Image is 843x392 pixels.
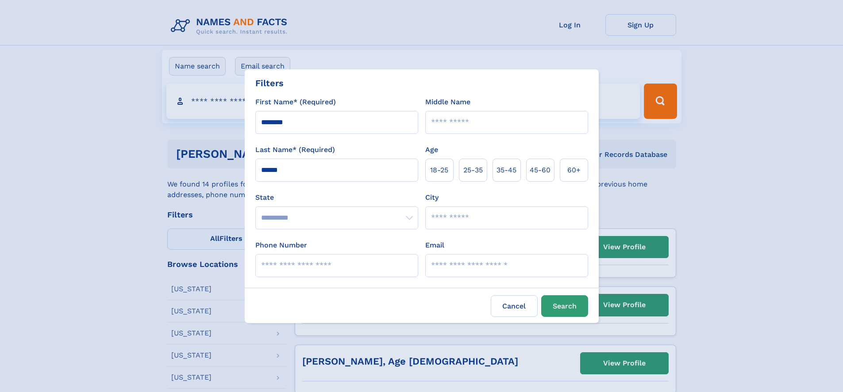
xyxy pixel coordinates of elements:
[255,192,418,203] label: State
[255,145,335,155] label: Last Name* (Required)
[425,192,439,203] label: City
[497,165,516,175] span: 35‑45
[255,240,307,251] label: Phone Number
[425,240,444,251] label: Email
[430,165,448,175] span: 18‑25
[530,165,550,175] span: 45‑60
[255,97,336,107] label: First Name* (Required)
[255,76,284,90] div: Filters
[463,165,483,175] span: 25‑35
[425,97,470,107] label: Middle Name
[491,295,538,317] label: Cancel
[567,165,581,175] span: 60+
[541,295,588,317] button: Search
[425,145,438,155] label: Age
